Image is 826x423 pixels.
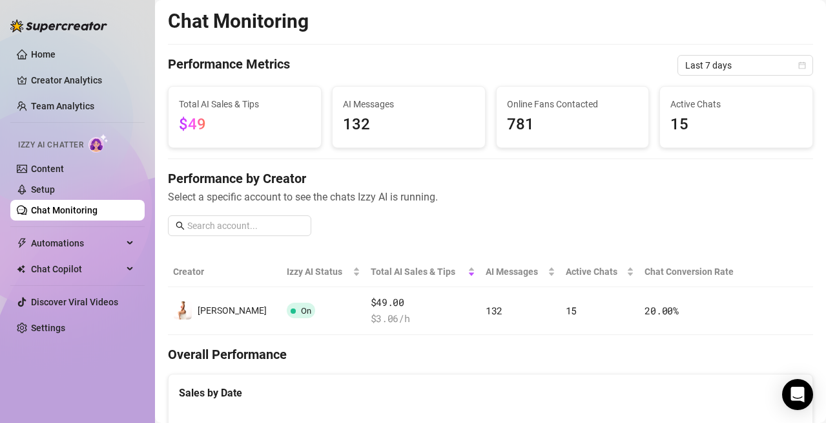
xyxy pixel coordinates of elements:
[371,295,476,310] span: $49.00
[343,97,475,111] span: AI Messages
[566,304,577,317] span: 15
[17,265,25,274] img: Chat Copilot
[18,139,83,151] span: Izzy AI Chatter
[31,101,94,111] a: Team Analytics
[31,233,123,254] span: Automations
[168,257,282,287] th: Creator
[168,345,813,363] h4: Overall Performance
[31,70,134,91] a: Creator Analytics
[179,385,802,401] div: Sales by Date
[31,184,55,195] a: Setup
[10,19,107,32] img: logo-BBDzfeDw.svg
[31,49,56,60] a: Home
[31,205,98,215] a: Chat Monitoring
[685,56,805,75] span: Last 7 days
[301,306,311,316] span: On
[287,265,349,279] span: Izzy AI Status
[187,219,304,233] input: Search account...
[343,113,475,137] span: 132
[168,55,290,76] h4: Performance Metrics
[507,113,639,137] span: 781
[782,379,813,410] div: Open Intercom Messenger
[17,238,27,248] span: thunderbolt
[31,259,123,279] span: Chat Copilot
[371,311,476,327] span: $ 3.06 /h
[168,9,309,34] h2: Chat Monitoring
[168,189,813,205] span: Select a specific account to see the chats Izzy AI is running.
[480,257,561,287] th: AI Messages
[507,97,639,111] span: Online Fans Contacted
[486,304,502,317] span: 132
[198,305,267,316] span: [PERSON_NAME]
[566,265,625,279] span: Active Chats
[639,257,749,287] th: Chat Conversion Rate
[179,97,311,111] span: Total AI Sales & Tips
[645,304,678,317] span: 20.00 %
[366,257,481,287] th: Total AI Sales & Tips
[31,164,64,174] a: Content
[174,301,192,320] img: Heather
[670,113,802,137] span: 15
[179,115,206,133] span: $49
[31,323,65,333] a: Settings
[371,265,466,279] span: Total AI Sales & Tips
[31,297,118,307] a: Discover Viral Videos
[168,169,813,188] h4: Performance by Creator
[561,257,640,287] th: Active Chats
[282,257,365,287] th: Izzy AI Status
[176,221,185,230] span: search
[670,97,802,111] span: Active Chats
[486,265,545,279] span: AI Messages
[88,134,108,153] img: AI Chatter
[798,61,806,69] span: calendar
